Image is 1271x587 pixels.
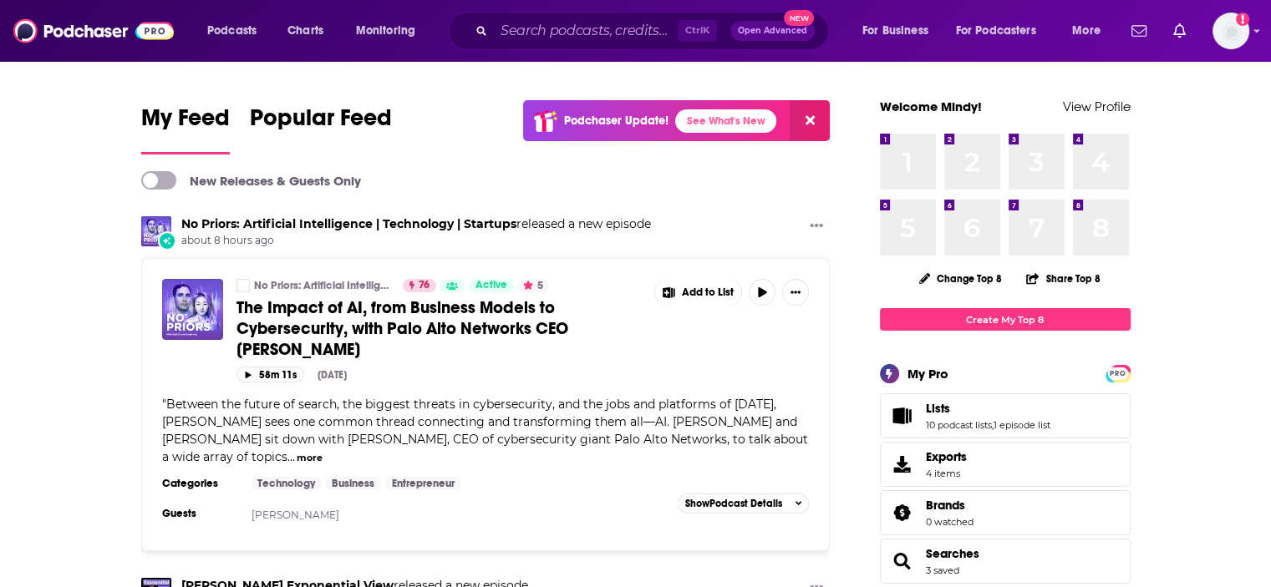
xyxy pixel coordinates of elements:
span: Open Advanced [738,27,807,35]
span: The Impact of AI, from Business Models to Cybersecurity, with Palo Alto Networks CEO [PERSON_NAME] [236,297,568,360]
a: Show notifications dropdown [1167,17,1192,45]
span: Searches [880,539,1131,584]
a: Brands [886,501,919,524]
a: Business [325,477,381,490]
div: [DATE] [318,369,347,381]
span: Show Podcast Details [685,498,782,509]
span: Exports [926,449,967,464]
span: Popular Feed [250,104,392,142]
button: 58m 11s [236,367,304,382]
a: Brands [926,498,974,513]
a: Create My Top 8 [880,308,1131,331]
span: Lists [880,393,1131,438]
span: Brands [880,490,1131,535]
button: ShowPodcast Details [678,493,810,514]
span: Active [475,277,507,294]
span: Ctrl K [678,20,717,42]
button: open menu [196,18,278,44]
button: open menu [851,18,949,44]
span: Charts [287,19,323,43]
input: Search podcasts, credits, & more... [494,18,678,44]
span: " [162,397,808,464]
a: No Priors: Artificial Intelligence | Technology | Startups [181,216,516,231]
button: Show profile menu [1213,13,1249,49]
span: Podcasts [207,19,257,43]
a: Lists [926,401,1050,416]
button: open menu [1060,18,1121,44]
button: more [297,451,323,465]
a: Popular Feed [250,104,392,154]
a: Searches [926,546,979,561]
span: Logged in as mindyn [1213,13,1249,49]
a: Exports [880,442,1131,487]
span: Between the future of search, the biggest threats in cybersecurity, and the jobs and platforms of... [162,397,808,464]
span: , [992,419,994,431]
span: PRO [1108,367,1128,380]
span: For Business [862,19,928,43]
a: Show notifications dropdown [1125,17,1153,45]
span: 76 [419,277,430,294]
span: Brands [926,498,965,513]
span: ... [287,449,295,464]
a: 0 watched [926,516,974,528]
img: User Profile [1213,13,1249,49]
button: Change Top 8 [909,268,1013,289]
a: Technology [251,477,322,490]
button: open menu [945,18,1060,44]
a: Entrepreneur [385,477,461,490]
span: More [1072,19,1101,43]
a: Charts [277,18,333,44]
div: Search podcasts, credits, & more... [464,12,845,50]
button: open menu [344,18,437,44]
a: New Releases & Guests Only [141,171,361,190]
a: 10 podcast lists [926,419,992,431]
img: The Impact of AI, from Business Models to Cybersecurity, with Palo Alto Networks CEO Nikesh Arora [162,279,223,340]
span: My Feed [141,104,230,142]
div: New Episode [158,231,176,250]
a: Active [469,279,514,292]
a: 3 saved [926,564,959,576]
h3: Categories [162,477,237,490]
a: See What's New [675,109,776,133]
a: 1 episode list [994,419,1050,431]
h3: Guests [162,507,237,520]
a: [PERSON_NAME] [252,509,339,521]
a: The Impact of AI, from Business Models to Cybersecurity, with Palo Alto Networks CEO [PERSON_NAME] [236,297,643,360]
button: Share Top 8 [1025,262,1101,295]
img: Podchaser - Follow, Share and Rate Podcasts [13,15,174,47]
button: Open AdvancedNew [730,21,815,41]
span: For Podcasters [956,19,1036,43]
span: New [784,10,814,26]
span: 4 items [926,468,967,479]
span: about 8 hours ago [181,234,651,248]
div: My Pro [907,366,948,382]
a: Searches [886,549,919,573]
a: No Priors: Artificial Intelligence | Technology | Startups [254,279,392,292]
a: View Profile [1063,99,1131,114]
a: 76 [403,279,436,292]
a: No Priors: Artificial Intelligence | Technology | Startups [236,279,250,292]
span: Monitoring [356,19,415,43]
a: Lists [886,404,919,428]
span: Lists [926,401,950,416]
a: PRO [1108,367,1128,379]
img: No Priors: Artificial Intelligence | Technology | Startups [141,216,171,246]
button: 5 [518,279,548,292]
span: Exports [886,453,919,476]
button: Show More Button [782,279,809,306]
svg: Add a profile image [1236,13,1249,26]
a: My Feed [141,104,230,154]
a: Welcome Mindy! [880,99,982,114]
button: Show More Button [803,216,830,237]
p: Podchaser Update! [564,114,669,128]
h3: released a new episode [181,216,651,232]
button: Show More Button [655,279,742,306]
span: Add to List [682,286,734,299]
